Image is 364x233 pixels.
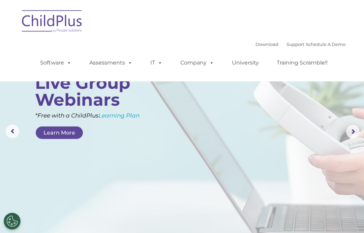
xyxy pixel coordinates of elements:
[36,126,83,139] a: Learn More
[270,56,334,70] a: Training Scramble!!
[255,42,345,47] font: |
[35,75,153,108] rs-layer: Live Group Webinars
[174,56,221,70] a: Company
[83,56,139,70] a: Assessments
[225,56,266,70] a: University
[286,42,304,47] a: Support
[144,56,169,70] a: IT
[35,110,163,121] rs-layer: *Free with a ChildPlus
[33,56,78,70] a: Software
[19,5,86,39] img: ChildPlus by Procare Solutions
[255,42,278,47] a: Download
[306,42,345,47] a: Schedule A Demo
[4,213,21,230] button: Cookies Settings
[98,112,140,119] a: Learning Plan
